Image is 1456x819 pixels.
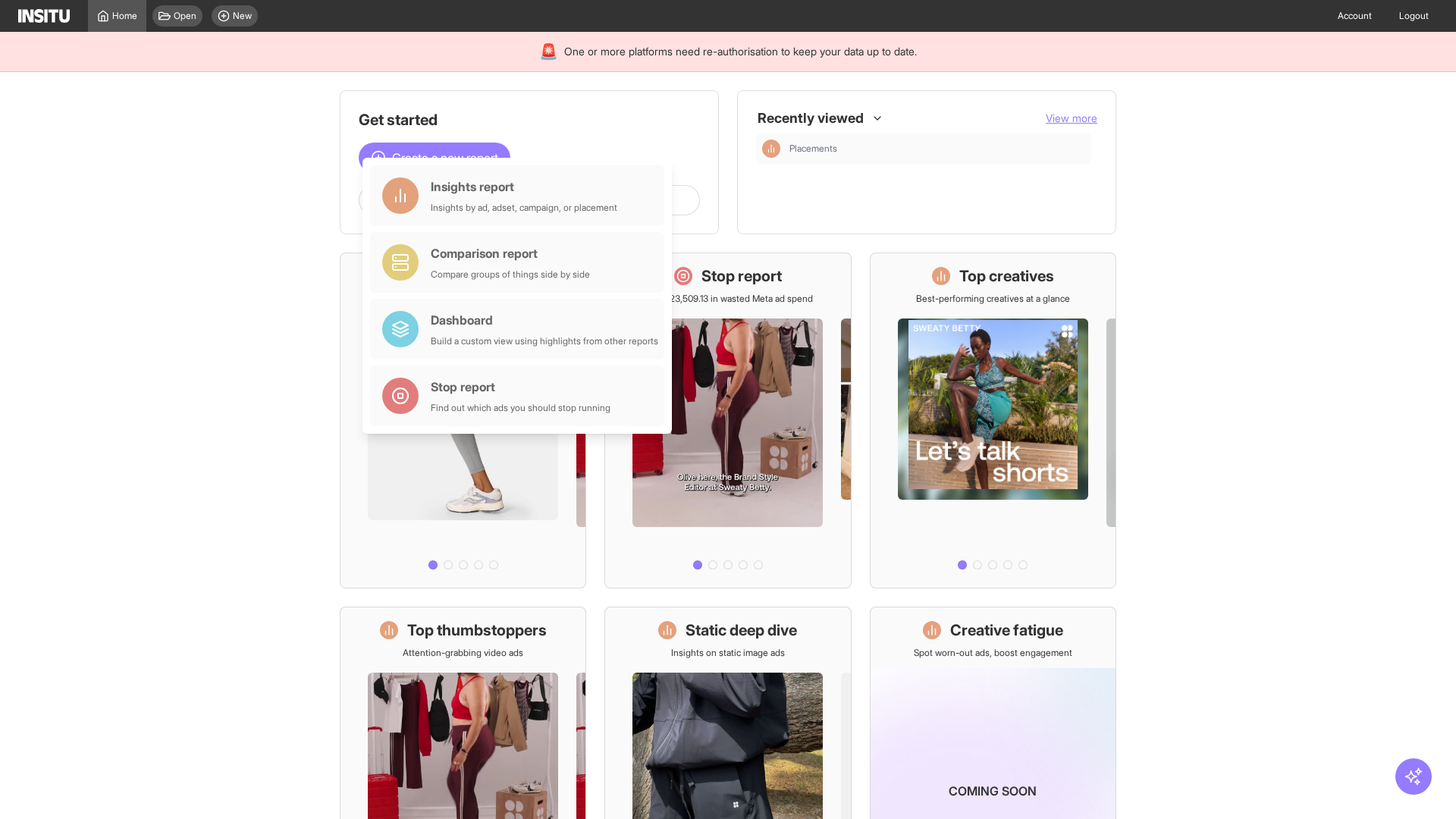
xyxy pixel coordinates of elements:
[686,620,797,641] h1: Static deep dive
[916,293,1070,305] p: Best-performing creatives at a glance
[431,378,610,396] div: Stop report
[431,311,658,329] div: Dashboard
[789,143,837,155] span: Placements
[539,41,558,62] div: 🚨
[431,202,617,214] div: Insights by ad, adset, campaign, or placement
[1046,111,1097,124] span: View more
[340,253,586,588] a: What's live nowSee all active ads instantly
[671,647,785,659] p: Insights on static image ads
[18,9,70,23] img: Logo
[431,177,617,196] div: Insights report
[233,10,252,22] span: New
[112,10,137,22] span: Home
[642,293,813,305] p: Save £23,509.13 in wasted Meta ad spend
[431,335,658,347] div: Build a custom view using highlights from other reports
[789,143,1085,155] span: Placements
[431,244,590,262] div: Comparison report
[1046,111,1097,126] button: View more
[870,253,1116,588] a: Top creativesBest-performing creatives at a glance
[431,268,590,281] div: Compare groups of things side by side
[959,265,1054,287] h1: Top creatives
[359,143,510,173] button: Create a new report
[701,265,782,287] h1: Stop report
[604,253,851,588] a: Stop reportSave £23,509.13 in wasted Meta ad spend
[762,140,780,158] div: Insights
[564,44,917,59] span: One or more platforms need re-authorisation to keep your data up to date.
[359,109,700,130] h1: Get started
[431,402,610,414] div: Find out which ads you should stop running
[392,149,498,167] span: Create a new report
[174,10,196,22] span: Open
[403,647,523,659] p: Attention-grabbing video ads
[407,620,547,641] h1: Top thumbstoppers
